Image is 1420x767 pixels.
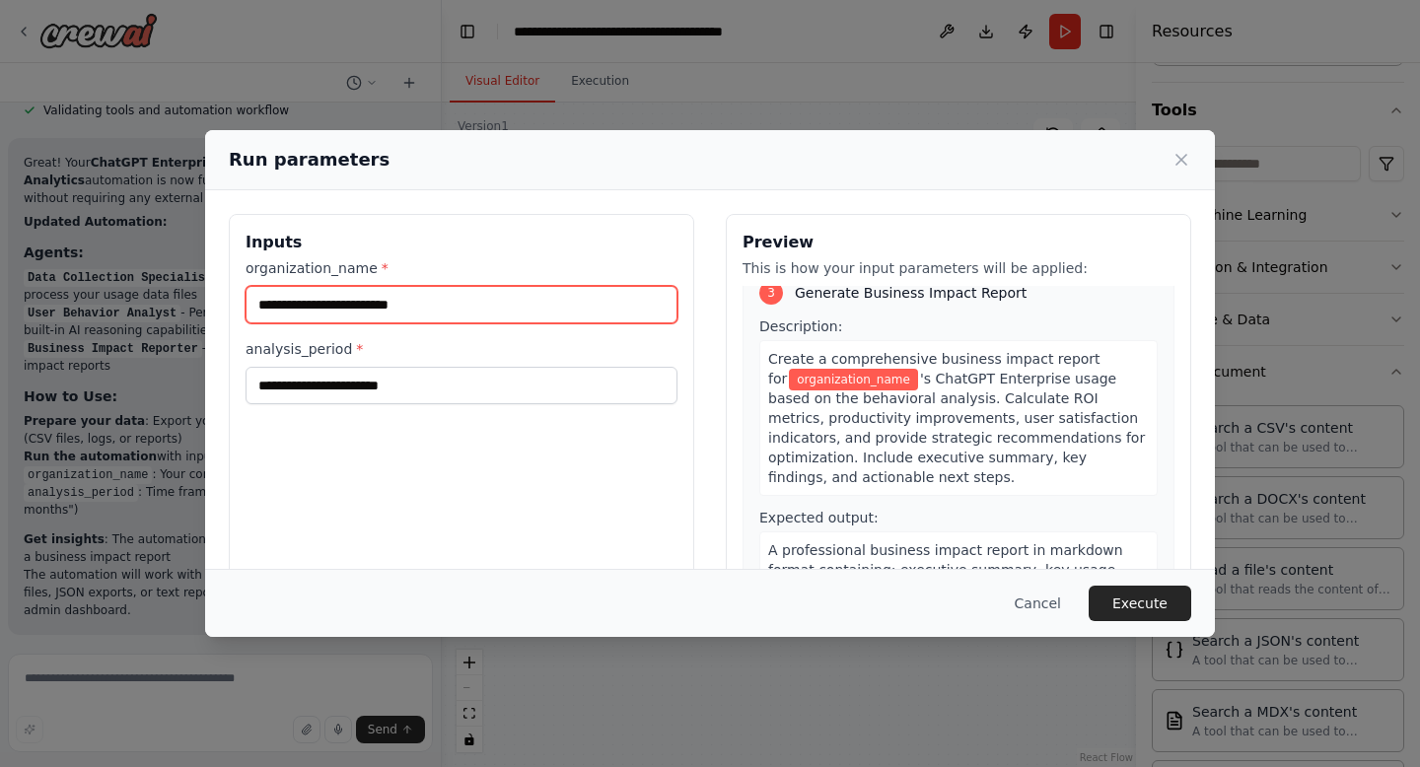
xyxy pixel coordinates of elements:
[743,258,1174,278] p: This is how your input parameters will be applied:
[999,586,1077,621] button: Cancel
[759,510,879,525] span: Expected output:
[768,542,1124,676] span: A professional business impact report in markdown format containing: executive summary, key usage...
[246,339,677,359] label: analysis_period
[229,146,390,174] h2: Run parameters
[246,231,677,254] h3: Inputs
[246,258,677,278] label: organization_name
[743,231,1174,254] h3: Preview
[759,281,783,305] div: 3
[1089,586,1191,621] button: Execute
[759,318,842,334] span: Description:
[768,351,1100,386] span: Create a comprehensive business impact report for
[789,369,918,390] span: Variable: organization_name
[795,283,1027,303] span: Generate Business Impact Report
[768,371,1145,485] span: 's ChatGPT Enterprise usage based on the behavioral analysis. Calculate ROI metrics, productivity...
